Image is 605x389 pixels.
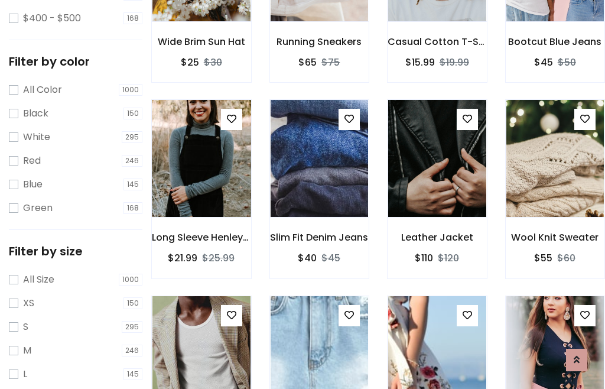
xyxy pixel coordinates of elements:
[298,57,317,68] h6: $65
[506,232,605,243] h6: Wool Knit Sweater
[119,274,142,286] span: 1000
[119,84,142,96] span: 1000
[388,36,487,47] h6: Casual Cotton T-Shirt
[123,12,142,24] span: 168
[23,296,34,310] label: XS
[9,54,142,69] h5: Filter by color
[168,252,197,264] h6: $21.99
[23,130,50,144] label: White
[23,201,53,215] label: Green
[298,252,317,264] h6: $40
[534,57,553,68] h6: $45
[440,56,469,69] del: $19.99
[23,11,81,25] label: $400 - $500
[321,251,340,265] del: $45
[270,232,369,243] h6: Slim Fit Denim Jeans
[23,154,41,168] label: Red
[202,251,235,265] del: $25.99
[405,57,435,68] h6: $15.99
[123,297,142,309] span: 150
[270,36,369,47] h6: Running Sneakers
[23,273,54,287] label: All Size
[23,320,28,334] label: S
[388,232,487,243] h6: Leather Jacket
[123,108,142,119] span: 150
[506,36,605,47] h6: Bootcut Blue Jeans
[123,179,142,190] span: 145
[123,368,142,380] span: 145
[123,202,142,214] span: 168
[181,57,199,68] h6: $25
[415,252,433,264] h6: $110
[122,345,142,356] span: 246
[204,56,222,69] del: $30
[122,155,142,167] span: 246
[9,244,142,258] h5: Filter by size
[557,251,575,265] del: $60
[152,36,251,47] h6: Wide Brim Sun Hat
[438,251,459,265] del: $120
[534,252,552,264] h6: $55
[558,56,576,69] del: $50
[23,83,62,97] label: All Color
[23,106,48,121] label: Black
[122,131,142,143] span: 295
[23,343,31,358] label: M
[321,56,340,69] del: $75
[23,367,27,381] label: L
[23,177,43,192] label: Blue
[122,321,142,333] span: 295
[152,232,251,243] h6: Long Sleeve Henley T-Shirt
